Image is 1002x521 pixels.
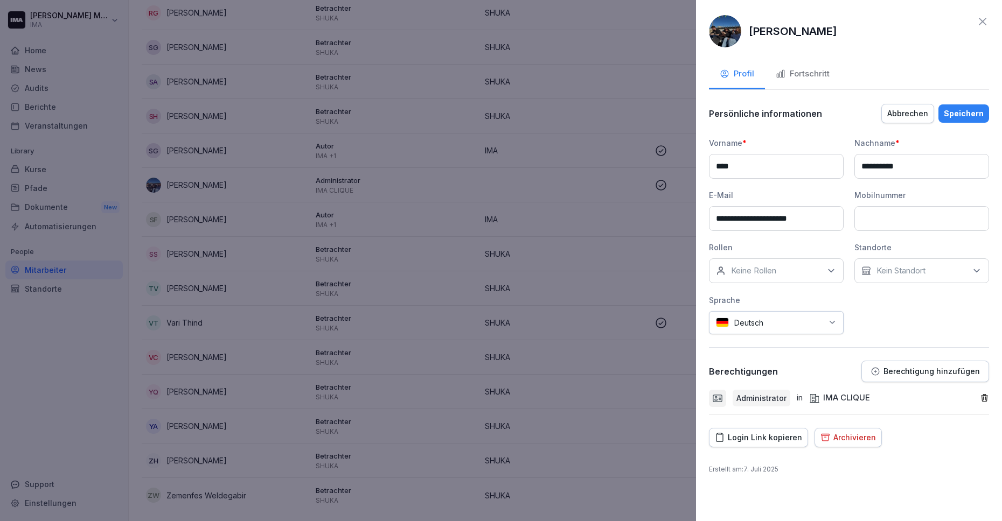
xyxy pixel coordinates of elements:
[887,108,928,119] div: Abbrechen
[715,432,802,443] div: Login Link kopieren
[820,432,876,443] div: Archivieren
[731,265,776,276] p: Keine Rollen
[709,60,765,89] button: Profil
[944,108,984,119] div: Speichern
[709,464,989,474] p: Erstellt am : 7. Juli 2025
[736,392,787,404] p: Administrator
[716,318,729,328] img: de.svg
[709,311,844,334] div: Deutsch
[749,23,837,39] p: [PERSON_NAME]
[938,104,989,123] button: Speichern
[709,137,844,149] div: Vorname
[809,392,870,404] div: IMA CLIQUE
[854,137,989,149] div: Nachname
[861,361,989,382] button: Berechtigung hinzufügen
[815,428,882,447] button: Archivieren
[776,68,830,80] div: Fortschritt
[720,68,754,80] div: Profil
[709,242,844,253] div: Rollen
[881,104,934,123] button: Abbrechen
[883,367,980,376] p: Berechtigung hinzufügen
[709,108,822,119] p: Persönliche informationen
[876,265,926,276] p: Kein Standort
[854,242,989,253] div: Standorte
[797,392,803,404] p: in
[854,189,989,201] div: Mobilnummer
[709,428,808,447] button: Login Link kopieren
[709,189,844,201] div: E-Mail
[709,294,844,306] div: Sprache
[709,366,778,377] p: Berechtigungen
[709,15,741,47] img: hfuea6ywps8vn1deq01zp5b6.png
[765,60,840,89] button: Fortschritt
